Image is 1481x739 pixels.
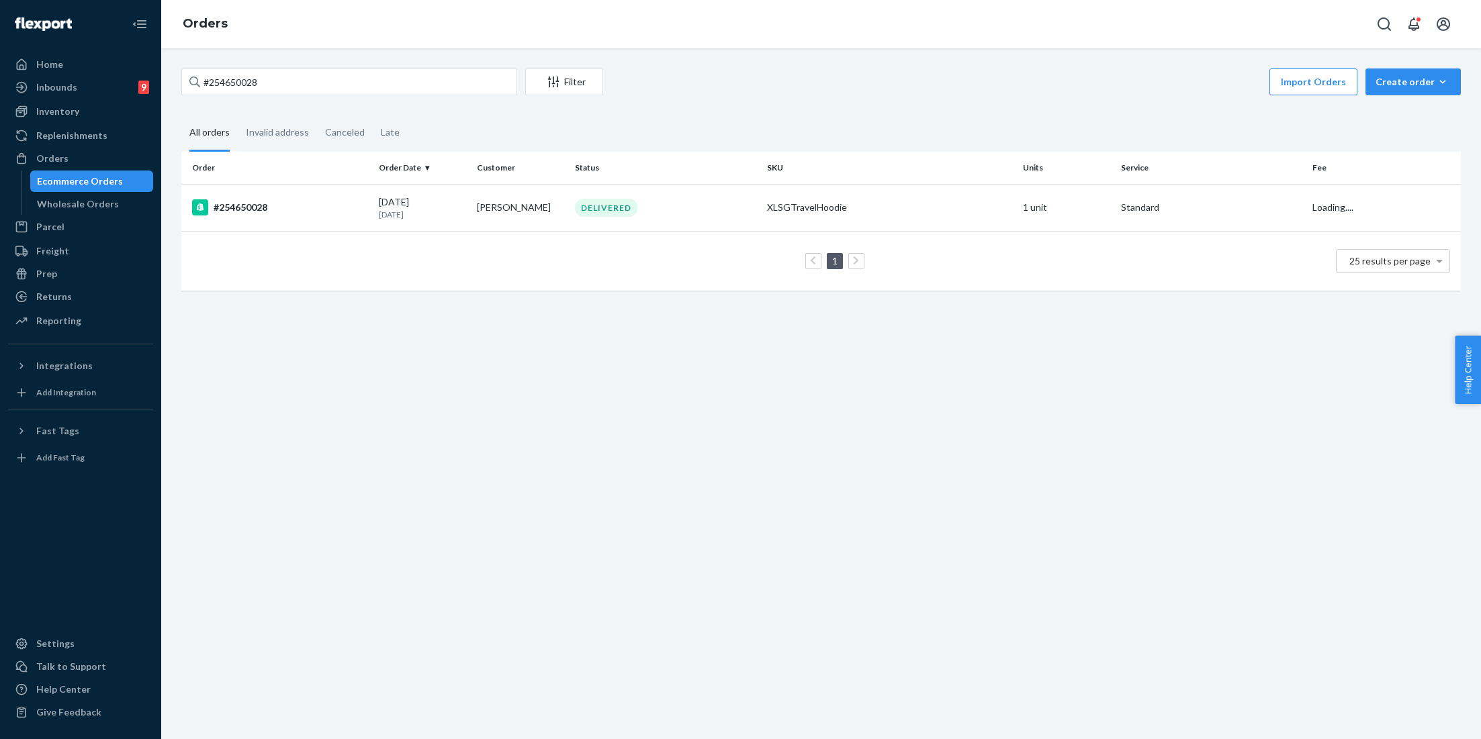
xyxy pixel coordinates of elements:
[1371,11,1398,38] button: Open Search Box
[1307,152,1461,184] th: Fee
[181,68,517,95] input: Search orders
[36,705,101,719] div: Give Feedback
[8,125,153,146] a: Replenishments
[1018,184,1116,231] td: 1 unit
[36,58,63,71] div: Home
[1365,68,1461,95] button: Create order
[373,152,472,184] th: Order Date
[477,162,564,173] div: Customer
[192,199,368,215] div: #254650028
[181,152,373,184] th: Order
[189,115,230,152] div: All orders
[379,195,466,220] div: [DATE]
[379,209,466,220] p: [DATE]
[36,152,69,165] div: Orders
[381,115,400,150] div: Late
[767,201,1012,214] div: XLSGTravelHoodie
[8,286,153,307] a: Returns
[1400,11,1427,38] button: Open notifications
[36,359,93,373] div: Integrations
[36,314,81,328] div: Reporting
[36,244,69,258] div: Freight
[183,16,228,31] a: Orders
[1269,68,1357,95] button: Import Orders
[8,54,153,75] a: Home
[8,633,153,654] a: Settings
[36,290,72,303] div: Returns
[325,115,365,150] div: Canceled
[15,17,72,31] img: Flexport logo
[36,220,64,234] div: Parcel
[8,656,153,677] a: Talk to Support
[8,382,153,403] a: Add Integration
[525,68,603,95] button: Filter
[30,193,154,215] a: Wholesale Orders
[138,81,149,94] div: 9
[8,240,153,262] a: Freight
[829,255,840,266] a: Page 1 is your current page
[8,679,153,700] a: Help Center
[36,129,107,142] div: Replenishments
[472,184,570,231] td: [PERSON_NAME]
[8,216,153,238] a: Parcel
[8,355,153,377] button: Integrations
[8,77,153,98] a: Inbounds9
[1455,336,1481,404] button: Help Center
[1430,11,1457,38] button: Open account menu
[575,199,637,217] div: DELIVERED
[1116,152,1308,184] th: Service
[8,420,153,442] button: Fast Tags
[1349,255,1431,266] span: 25 results per page
[36,424,79,438] div: Fast Tags
[36,267,57,281] div: Prep
[172,5,238,44] ol: breadcrumbs
[526,75,602,89] div: Filter
[36,105,79,118] div: Inventory
[36,81,77,94] div: Inbounds
[1121,201,1302,214] p: Standard
[246,115,309,150] div: Invalid address
[1018,152,1116,184] th: Units
[8,701,153,723] button: Give Feedback
[762,152,1018,184] th: SKU
[126,11,153,38] button: Close Navigation
[570,152,762,184] th: Status
[36,660,106,673] div: Talk to Support
[37,175,123,188] div: Ecommerce Orders
[8,447,153,469] a: Add Fast Tag
[36,637,75,650] div: Settings
[36,387,96,398] div: Add Integration
[1376,75,1451,89] div: Create order
[36,683,91,696] div: Help Center
[1307,184,1461,231] td: Loading....
[36,452,85,463] div: Add Fast Tag
[8,263,153,285] a: Prep
[8,310,153,332] a: Reporting
[8,101,153,122] a: Inventory
[8,148,153,169] a: Orders
[30,170,154,192] a: Ecommerce Orders
[37,197,119,211] div: Wholesale Orders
